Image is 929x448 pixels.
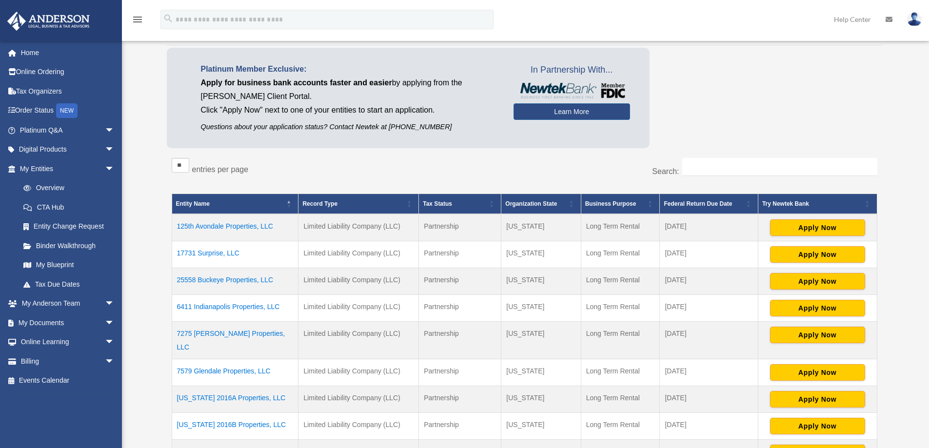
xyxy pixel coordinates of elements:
td: Long Term Rental [581,322,660,359]
p: Questions about your application status? Contact Newtek at [PHONE_NUMBER] [201,121,499,133]
a: CTA Hub [14,197,124,217]
td: [US_STATE] [501,268,581,295]
button: Apply Now [770,327,865,343]
button: Apply Now [770,300,865,316]
a: Home [7,43,129,62]
td: Long Term Rental [581,295,660,322]
span: Entity Name [176,200,210,207]
a: Tax Due Dates [14,274,124,294]
span: arrow_drop_down [105,332,124,352]
td: Limited Liability Company (LLC) [298,268,419,295]
a: My Entitiesarrow_drop_down [7,159,124,178]
a: Tax Organizers [7,81,129,101]
i: search [163,13,174,24]
span: Federal Return Due Date [664,200,732,207]
th: Record Type: Activate to sort [298,194,419,214]
td: [US_STATE] [501,413,581,440]
td: [US_STATE] [501,359,581,386]
td: Limited Liability Company (LLC) [298,386,419,413]
td: Long Term Rental [581,241,660,268]
td: Partnership [419,413,501,440]
button: Apply Now [770,219,865,236]
td: [DATE] [660,386,758,413]
td: Limited Liability Company (LLC) [298,359,419,386]
td: Long Term Rental [581,359,660,386]
td: Partnership [419,322,501,359]
td: Long Term Rental [581,268,660,295]
td: Partnership [419,268,501,295]
span: Apply for business bank accounts faster and easier [201,78,392,87]
td: Long Term Rental [581,214,660,241]
td: [DATE] [660,241,758,268]
button: Apply Now [770,391,865,408]
td: 7579 Glendale Properties, LLC [172,359,298,386]
a: Online Ordering [7,62,129,82]
td: [DATE] [660,413,758,440]
img: NewtekBankLogoSM.png [518,83,625,98]
img: Anderson Advisors Platinum Portal [4,12,93,31]
td: Limited Liability Company (LLC) [298,322,419,359]
td: Long Term Rental [581,413,660,440]
th: Tax Status: Activate to sort [419,194,501,214]
a: Billingarrow_drop_down [7,351,129,371]
p: Platinum Member Exclusive: [201,62,499,76]
button: Apply Now [770,418,865,434]
td: [US_STATE] [501,295,581,322]
label: Search: [652,167,679,175]
span: Organization State [505,200,557,207]
button: Apply Now [770,364,865,381]
th: Entity Name: Activate to invert sorting [172,194,298,214]
a: Entity Change Request [14,217,124,236]
button: Apply Now [770,273,865,290]
span: arrow_drop_down [105,159,124,179]
td: Partnership [419,214,501,241]
span: arrow_drop_down [105,140,124,160]
a: My Documentsarrow_drop_down [7,313,129,332]
i: menu [132,14,143,25]
a: Digital Productsarrow_drop_down [7,140,129,159]
th: Business Purpose: Activate to sort [581,194,660,214]
td: [DATE] [660,268,758,295]
td: Limited Liability Company (LLC) [298,241,419,268]
a: Order StatusNEW [7,101,129,121]
td: 125th Avondale Properties, LLC [172,214,298,241]
a: Platinum Q&Aarrow_drop_down [7,120,129,140]
td: [US_STATE] 2016B Properties, LLC [172,413,298,440]
td: Limited Liability Company (LLC) [298,295,419,322]
td: Partnership [419,359,501,386]
p: by applying from the [PERSON_NAME] Client Portal. [201,76,499,103]
a: My Blueprint [14,255,124,275]
span: Record Type [302,200,337,207]
a: menu [132,17,143,25]
th: Federal Return Due Date: Activate to sort [660,194,758,214]
img: User Pic [907,12,922,26]
a: My Anderson Teamarrow_drop_down [7,294,129,313]
th: Try Newtek Bank : Activate to sort [758,194,877,214]
a: Online Learningarrow_drop_down [7,332,129,352]
span: Tax Status [423,200,452,207]
td: [US_STATE] [501,386,581,413]
span: arrow_drop_down [105,313,124,333]
span: In Partnership With... [514,62,630,78]
td: Limited Liability Company (LLC) [298,413,419,440]
span: arrow_drop_down [105,351,124,371]
label: entries per page [192,165,249,174]
div: NEW [56,103,78,118]
a: Events Calendar [7,371,129,390]
th: Organization State: Activate to sort [501,194,581,214]
td: [DATE] [660,214,758,241]
td: [DATE] [660,322,758,359]
td: Limited Liability Company (LLC) [298,214,419,241]
td: 25558 Buckeye Properties, LLC [172,268,298,295]
div: Try Newtek Bank [762,198,862,210]
span: arrow_drop_down [105,120,124,140]
td: 17731 Surprise, LLC [172,241,298,268]
td: Partnership [419,295,501,322]
td: [US_STATE] [501,241,581,268]
p: Click "Apply Now" next to one of your entities to start an application. [201,103,499,117]
td: [US_STATE] [501,214,581,241]
a: Overview [14,178,119,198]
a: Learn More [514,103,630,120]
td: 7275 [PERSON_NAME] Properties, LLC [172,322,298,359]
